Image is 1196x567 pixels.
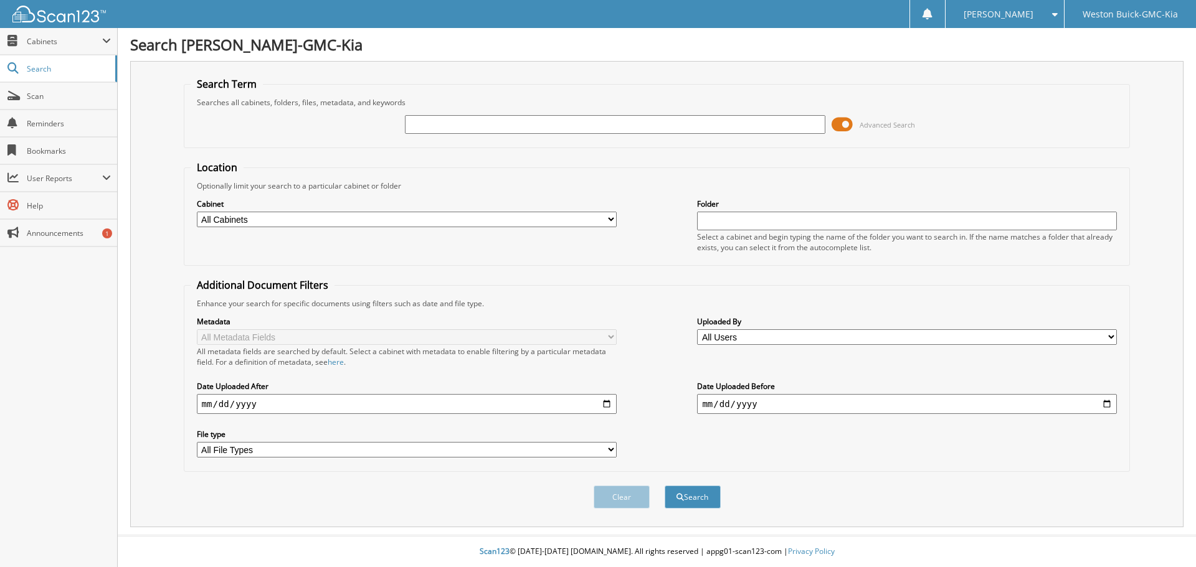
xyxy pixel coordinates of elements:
span: Cabinets [27,36,102,47]
span: Search [27,63,109,74]
span: [PERSON_NAME] [964,11,1033,18]
input: end [697,394,1117,414]
div: Select a cabinet and begin typing the name of the folder you want to search in. If the name match... [697,232,1117,253]
span: Scan [27,91,111,101]
label: Metadata [197,316,617,327]
span: Bookmarks [27,146,111,156]
span: Announcements [27,228,111,238]
label: Date Uploaded After [197,381,617,391]
legend: Search Term [191,77,263,91]
span: Advanced Search [860,120,915,129]
a: Privacy Policy [788,546,835,556]
div: Searches all cabinets, folders, files, metadata, and keywords [191,97,1124,108]
label: File type [197,429,617,439]
span: Help [27,200,111,211]
legend: Location [191,161,244,174]
label: Folder [697,199,1117,209]
div: © [DATE]-[DATE] [DOMAIN_NAME]. All rights reserved | appg01-scan123-com | [118,537,1196,567]
label: Date Uploaded Before [697,381,1117,391]
div: Enhance your search for specific documents using filters such as date and file type. [191,298,1124,309]
label: Cabinet [197,199,617,209]
div: 1 [102,228,112,238]
span: Weston Buick-GMC-Kia [1083,11,1178,18]
div: Optionally limit your search to a particular cabinet or folder [191,180,1124,191]
button: Search [665,485,721,508]
h1: Search [PERSON_NAME]-GMC-Kia [130,34,1184,55]
button: Clear [594,485,650,508]
input: start [197,394,617,414]
div: All metadata fields are searched by default. Select a cabinet with metadata to enable filtering b... [197,346,617,367]
span: Scan123 [480,546,510,556]
img: scan123-logo-white.svg [12,6,106,22]
a: here [328,357,344,367]
span: User Reports [27,173,102,184]
legend: Additional Document Filters [191,278,335,292]
span: Reminders [27,118,111,129]
label: Uploaded By [697,316,1117,327]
